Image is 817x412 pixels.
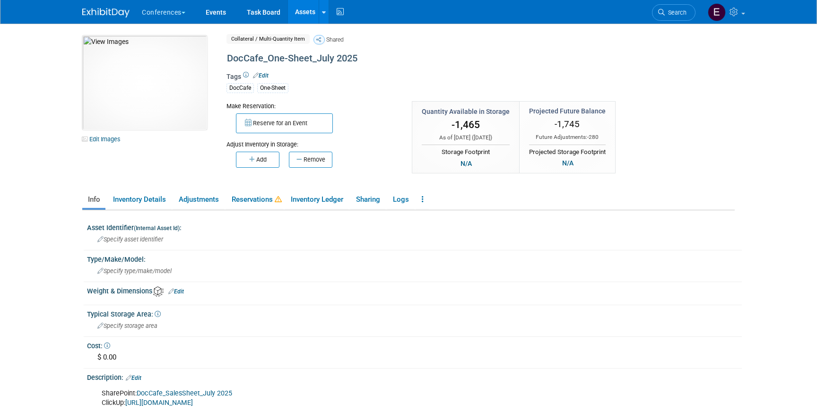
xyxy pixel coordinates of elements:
[652,4,695,21] a: Search
[529,133,606,141] div: Future Adjustments:
[529,145,606,157] div: Projected Storage Footprint
[97,236,163,243] span: Specify asset identifier
[474,134,490,141] span: [DATE]
[137,389,232,397] a: DocCafe_SalesSheet_July 2025
[559,158,576,168] div: N/A
[422,107,510,116] div: Quantity Available in Storage
[226,72,657,99] div: Tags
[134,225,180,232] small: (Internal Asset Id)
[257,83,288,93] div: One-Sheet
[387,191,414,208] a: Logs
[168,288,184,295] a: Edit
[555,119,580,129] span: -1,745
[665,9,687,16] span: Search
[153,286,164,297] img: Asset Weight and Dimensions
[82,191,105,208] a: Info
[226,133,398,149] div: Adjust Inventory in Storage:
[82,35,207,130] img: View Images
[285,191,348,208] a: Inventory Ledger
[422,145,510,157] div: Storage Footprint
[529,106,606,116] div: Projected Future Balance
[224,50,657,67] div: DocCafe_One-Sheet_July 2025
[253,72,269,79] a: Edit
[708,3,726,21] img: Erin Anderson
[87,221,742,232] div: Asset Identifier :
[82,8,130,17] img: ExhibitDay
[422,134,510,142] div: As of [DATE] ( )
[97,322,157,329] span: Specify storage area
[87,339,742,351] div: Cost:
[87,370,742,383] div: Description:
[126,375,141,381] a: Edit
[82,133,124,145] a: Edit Images
[125,399,193,407] a: [URL][DOMAIN_NAME]
[289,152,332,168] button: Remove
[107,191,171,208] a: Inventory Details
[87,284,742,297] div: Weight & Dimensions
[226,83,254,93] div: DocCafe
[350,191,385,208] a: Sharing
[87,252,742,264] div: Type/Make/Model:
[236,152,279,168] button: Add
[313,35,325,44] span: Shared Asset (see the 'Sharing' tab below for details)
[226,191,283,208] a: Reservations
[94,350,735,365] div: $ 0.00
[587,134,599,140] span: -280
[226,101,398,111] div: Make Reservation:
[326,36,344,43] span: Shared
[458,158,475,169] div: N/A
[87,310,161,318] span: Typical Storage Area:
[173,191,224,208] a: Adjustments
[236,113,333,133] button: Reserve for an Event
[452,119,480,130] span: -1,465
[226,34,310,44] span: Collateral / Multi-Quantity Item
[97,267,172,275] span: Specify type/make/model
